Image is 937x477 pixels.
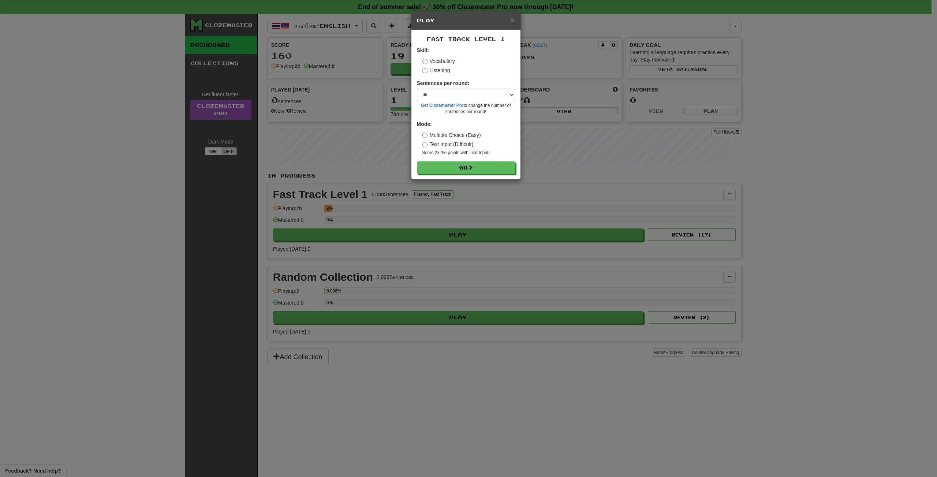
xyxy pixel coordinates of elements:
input: Text Input (Difficult) [422,142,428,147]
button: Close [510,16,515,24]
input: Listening [422,68,428,73]
label: Sentences per round: [417,79,470,87]
label: Text Input (Difficult) [422,141,474,148]
strong: Mode: [417,121,432,127]
label: Multiple Choice (Easy) [422,131,481,139]
strong: Skill: [417,47,429,53]
h5: Play [417,17,515,24]
small: to change the number of sentences per round! [417,103,515,115]
label: Vocabulary [422,57,455,65]
small: Score 2x the points with Text Input ! [422,150,515,156]
a: Get Clozemaster Pro [421,103,464,108]
label: Listening [422,67,450,74]
span: Fast Track Level 1 [427,36,505,42]
input: Vocabulary [422,59,428,64]
input: Multiple Choice (Easy) [422,133,428,138]
span: × [510,16,515,24]
button: Go [417,161,515,174]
